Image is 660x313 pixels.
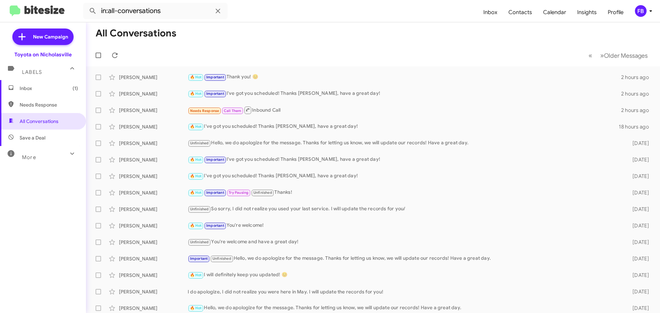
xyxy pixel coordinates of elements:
[190,223,202,228] span: 🔥 Hot
[188,271,621,279] div: I will definitely keep you updated! 😊
[119,305,188,312] div: [PERSON_NAME]
[621,222,654,229] div: [DATE]
[188,205,621,213] div: So sorry, I did not realize you used your last service. I will update the records for you/
[188,172,621,180] div: I've got you scheduled! Thanks [PERSON_NAME], have a great day!
[621,288,654,295] div: [DATE]
[119,189,188,196] div: [PERSON_NAME]
[206,75,224,79] span: Important
[188,106,621,114] div: Inbound Call
[212,256,231,261] span: Unfinished
[188,90,621,98] div: I've got you scheduled! Thanks [PERSON_NAME], have a great day!
[33,33,68,40] span: New Campaign
[619,123,654,130] div: 18 hours ago
[190,124,202,129] span: 🔥 Hot
[22,69,42,75] span: Labels
[188,139,621,147] div: Hello, we do apologize for the message. Thanks for letting us know, we will update our records! H...
[572,2,602,22] a: Insights
[188,288,621,295] div: I do apologize, I did not realize you were here in May. I will update the records for you!
[188,238,621,246] div: You're welcome and have a great day!
[119,140,188,147] div: [PERSON_NAME]
[621,74,654,81] div: 2 hours ago
[188,189,621,197] div: Thanks!
[584,48,596,63] button: Previous
[621,255,654,262] div: [DATE]
[206,91,224,96] span: Important
[478,2,503,22] a: Inbox
[253,190,272,195] span: Unfinished
[20,85,78,92] span: Inbox
[621,206,654,213] div: [DATE]
[119,222,188,229] div: [PERSON_NAME]
[190,75,202,79] span: 🔥 Hot
[96,28,176,39] h1: All Conversations
[188,222,621,230] div: You're welcome!
[119,255,188,262] div: [PERSON_NAME]
[604,52,648,59] span: Older Messages
[190,109,219,113] span: Needs Response
[12,29,74,45] a: New Campaign
[188,156,621,164] div: I've got you scheduled! Thanks [PERSON_NAME], have a great day!
[119,206,188,213] div: [PERSON_NAME]
[190,91,202,96] span: 🔥 Hot
[190,240,209,244] span: Unfinished
[190,207,209,211] span: Unfinished
[621,107,654,114] div: 2 hours ago
[190,141,209,145] span: Unfinished
[22,154,36,160] span: More
[119,272,188,279] div: [PERSON_NAME]
[621,305,654,312] div: [DATE]
[190,256,208,261] span: Important
[229,190,249,195] span: Try Pausing
[621,156,654,163] div: [DATE]
[602,2,629,22] a: Profile
[588,51,592,60] span: «
[119,173,188,180] div: [PERSON_NAME]
[190,190,202,195] span: 🔥 Hot
[188,304,621,312] div: Hello, we do apologize for the message. Thanks for letting us know, we will update our records! H...
[621,272,654,279] div: [DATE]
[188,255,621,262] div: Hello, we do apologize for the message. Thanks for letting us know, we will update our records! H...
[20,134,45,141] span: Save a Deal
[188,123,619,131] div: I've got you scheduled! Thanks [PERSON_NAME], have a great day!
[190,174,202,178] span: 🔥 Hot
[190,273,202,277] span: 🔥 Hot
[206,157,224,162] span: Important
[83,3,228,19] input: Search
[596,48,652,63] button: Next
[621,173,654,180] div: [DATE]
[73,85,78,92] span: (1)
[629,5,652,17] button: FB
[621,90,654,97] div: 2 hours ago
[503,2,538,22] a: Contacts
[119,156,188,163] div: [PERSON_NAME]
[206,190,224,195] span: Important
[538,2,572,22] a: Calendar
[119,74,188,81] div: [PERSON_NAME]
[585,48,652,63] nav: Page navigation example
[20,118,58,125] span: All Conversations
[119,288,188,295] div: [PERSON_NAME]
[119,90,188,97] div: [PERSON_NAME]
[188,73,621,81] div: Thank you! 😊
[621,140,654,147] div: [DATE]
[224,109,242,113] span: Call Them
[119,107,188,114] div: [PERSON_NAME]
[20,101,78,108] span: Needs Response
[190,157,202,162] span: 🔥 Hot
[635,5,647,17] div: FB
[119,239,188,246] div: [PERSON_NAME]
[600,51,604,60] span: »
[621,239,654,246] div: [DATE]
[14,51,72,58] div: Toyota on Nicholasville
[190,306,202,310] span: 🔥 Hot
[206,223,224,228] span: Important
[119,123,188,130] div: [PERSON_NAME]
[621,189,654,196] div: [DATE]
